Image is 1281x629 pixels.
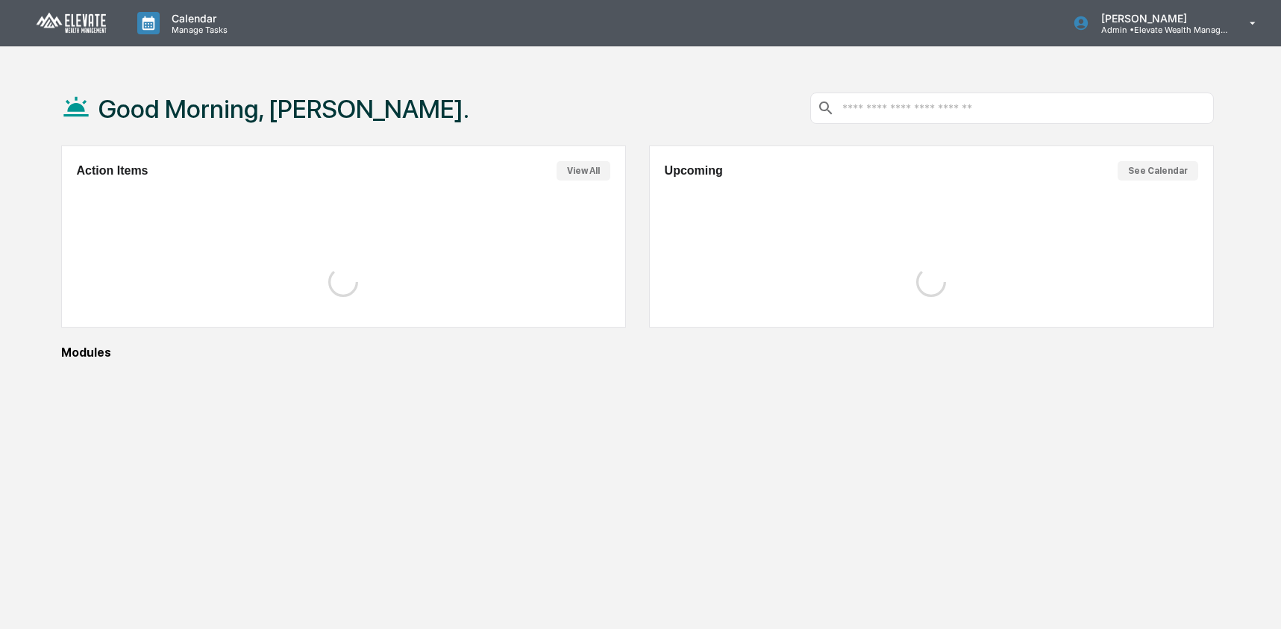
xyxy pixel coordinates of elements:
[665,164,723,178] h2: Upcoming
[1118,161,1198,181] button: See Calendar
[160,12,235,25] p: Calendar
[557,161,610,181] button: View All
[160,25,235,35] p: Manage Tasks
[1089,12,1228,25] p: [PERSON_NAME]
[36,12,107,35] img: logo
[61,345,1214,360] div: Modules
[98,94,469,124] h1: Good Morning, [PERSON_NAME].
[1089,25,1228,35] p: Admin • Elevate Wealth Management
[77,164,148,178] h2: Action Items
